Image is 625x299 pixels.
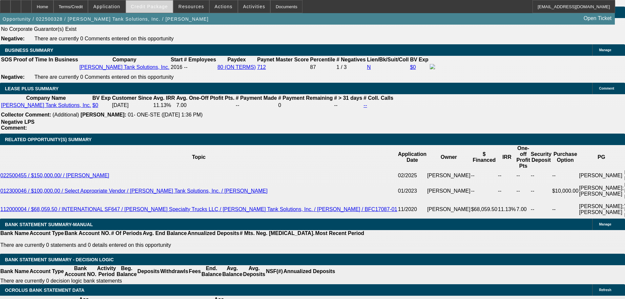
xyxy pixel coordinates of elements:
td: $10,000.00 [552,182,579,200]
b: # Payment Remaining [278,95,333,101]
th: Bank Account NO. [64,230,111,237]
button: Application [88,0,125,13]
span: BANK STATEMENT SUMMARY-MANUAL [5,222,93,227]
th: PG [579,145,624,169]
div: 1 / 3 [337,64,366,70]
td: -- [334,102,363,109]
td: No Corporate Guarantor(s) Exist [1,26,359,32]
b: # Payment Made [236,95,277,101]
a: $0 [410,64,416,70]
th: Application Date [398,145,427,169]
span: RELATED OPPORTUNITY(S) SUMMARY [5,137,92,142]
b: Paynet Master Score [257,57,309,62]
b: # > 31 days [334,95,362,101]
span: Opportunity / 022500328 / [PERSON_NAME] Tank Solutions, Inc. / [PERSON_NAME] [3,16,209,22]
td: $68,059.50 [471,200,498,219]
span: 01- ONE-STE ([DATE] 1:36 PM) [128,112,202,117]
span: Resources [178,4,204,9]
b: Negative LPS Comment: [1,119,34,131]
td: [PERSON_NAME] [579,169,624,182]
td: [PERSON_NAME] [427,169,471,182]
td: -- [498,169,516,182]
td: 11/2020 [398,200,427,219]
td: -- [531,182,552,200]
button: Actions [210,0,238,13]
th: Bank Account NO. [64,265,97,278]
a: -- [364,102,367,108]
th: Most Recent Period [315,230,365,237]
td: [PERSON_NAME] [427,182,471,200]
th: Account Type [29,265,64,278]
td: -- [531,200,552,219]
td: 7.00 [516,200,531,219]
a: 80 (ON TERMS) [218,64,256,70]
b: [PERSON_NAME]: [80,112,126,117]
b: Company Name [26,95,66,101]
th: SOS [1,56,12,63]
span: OCROLUS BANK STATEMENT DATA [5,288,84,293]
span: Comment [599,87,614,90]
b: Start [171,57,182,62]
button: Credit Package [126,0,173,13]
th: # Of Periods [111,230,142,237]
b: BV Exp [92,95,111,101]
th: # Mts. Neg. [MEDICAL_DATA]. [240,230,315,237]
span: BUSINESS SUMMARY [5,48,53,53]
td: -- [531,169,552,182]
td: -- [516,182,531,200]
span: -- [184,64,188,70]
b: Negative: [1,36,25,41]
b: # Negatives [337,57,366,62]
span: (Additional) [52,112,79,117]
img: facebook-icon.png [430,64,435,69]
span: There are currently 0 Comments entered on this opportunity [34,74,174,80]
th: IRR [498,145,516,169]
span: Application [93,4,120,9]
a: Open Ticket [581,13,614,24]
th: End. Balance [201,265,222,278]
th: Avg. End Balance [142,230,187,237]
th: Beg. Balance [116,265,137,278]
td: [DATE] [112,102,153,109]
td: [PERSON_NAME] [427,200,471,219]
td: 01/2023 [398,182,427,200]
p: There are currently 0 statements and 0 details entered on this opportunity [0,242,364,248]
a: 022500455 / $150,000.00/ / [PERSON_NAME] [0,173,109,178]
span: Manage [599,223,611,226]
b: Lien/Bk/Suit/Coll [367,57,409,62]
td: -- [552,169,579,182]
td: [PERSON_NAME]; [PERSON_NAME] [579,200,624,219]
button: Resources [174,0,209,13]
b: Paydex [227,57,246,62]
th: Annualized Deposits [283,265,335,278]
b: # Employees [184,57,216,62]
td: -- [471,182,498,200]
span: Bank Statement Summary - Decision Logic [5,257,114,262]
td: -- [236,102,277,109]
th: Proof of Time In Business [13,56,78,63]
td: 0 [278,102,333,109]
td: -- [552,200,579,219]
b: Customer Since [112,95,152,101]
b: BV Exp [410,57,428,62]
th: Purchase Option [552,145,579,169]
b: Avg. One-Off Ptofit Pts. [176,95,234,101]
a: 012300046 / $100,000.00 / Select Appropriate Vendor / [PERSON_NAME] Tank Solutions, Inc. / [PERSO... [0,188,267,194]
b: Negative: [1,74,25,80]
td: 11.13% [153,102,175,109]
th: Account Type [29,230,64,237]
th: Owner [427,145,471,169]
a: N [367,64,371,70]
b: Company [113,57,136,62]
b: Percentile [310,57,335,62]
th: Annualized Deposits [187,230,239,237]
button: Activities [238,0,270,13]
a: [PERSON_NAME] Tank Solutions, Inc. [1,102,91,108]
td: -- [471,169,498,182]
th: Activity Period [97,265,116,278]
th: NSF(#) [265,265,283,278]
td: [PERSON_NAME]; [PERSON_NAME] [579,182,624,200]
a: 112000004 / $68,059.50 / INTERNATIONAL SF647 / [PERSON_NAME] Specialty Trucks LLC / [PERSON_NAME]... [0,206,397,212]
a: [PERSON_NAME] Tank Solutions, Inc. [79,64,169,70]
td: 11.13% [498,200,516,219]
